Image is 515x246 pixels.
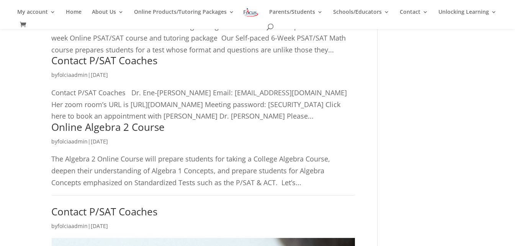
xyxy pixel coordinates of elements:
p: by | [52,220,355,238]
a: My account [17,9,56,22]
p: by | [52,69,355,87]
span: [DATE] [91,71,108,78]
a: folciaadmin [58,222,88,230]
p: by | [52,136,355,153]
a: Contact P/SAT Coaches [52,205,158,218]
a: Schools/Educators [334,9,390,22]
a: folciaadmin [58,71,88,78]
span: [DATE] [91,222,108,230]
img: Focus on Learning [243,7,259,18]
a: folciaadmin [58,138,88,145]
article: The Algebra 2 Online Course will prepare students for taking a College Algebra Course, deepen the... [52,122,355,195]
a: Contact P/SAT Coaches [52,54,158,67]
a: Online Products/Tutoring Packages [134,9,234,22]
span: [DATE] [91,138,108,145]
a: Unlocking Learning [439,9,497,22]
a: Online Algebra 2 Course [52,120,165,134]
a: Parents/Students [270,9,323,22]
a: Home [66,9,82,22]
article: Contact P/SAT Coaches Dr. Ene-[PERSON_NAME] Email: [EMAIL_ADDRESS][DOMAIN_NAME] Her zoom room’s U... [52,55,355,122]
a: Contact [400,9,428,22]
a: About Us [92,9,124,22]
